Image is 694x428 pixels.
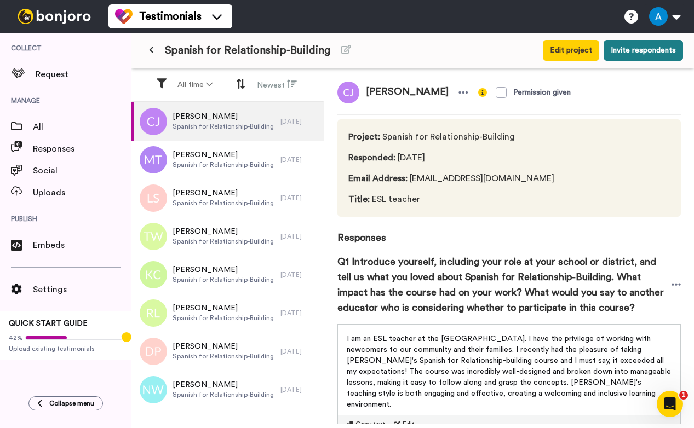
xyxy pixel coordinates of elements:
[348,193,554,206] span: ESL teacher
[131,102,324,141] a: [PERSON_NAME]Spanish for Relationship-Building[DATE]
[337,217,681,245] span: Responses
[337,82,359,103] img: cj.png
[173,149,274,160] span: [PERSON_NAME]
[13,9,95,24] img: bj-logo-header-white.svg
[280,309,319,317] div: [DATE]
[280,385,319,394] div: [DATE]
[33,164,131,177] span: Social
[33,142,131,155] span: Responses
[348,172,554,185] span: [EMAIL_ADDRESS][DOMAIN_NAME]
[9,333,23,342] span: 42%
[280,347,319,356] div: [DATE]
[348,132,380,141] span: Project :
[173,160,274,169] span: Spanish for Relationship-Building
[171,75,219,95] button: All time
[9,344,123,353] span: Upload existing testimonials
[657,391,683,417] iframe: Intercom live chat
[140,299,167,327] img: rl.png
[139,9,202,24] span: Testimonials
[280,117,319,126] div: [DATE]
[33,186,131,199] span: Uploads
[140,146,167,173] img: mt.png
[140,376,167,403] img: nw.png
[140,338,167,365] img: dp.png
[348,130,554,143] span: Spanish for Relationship-Building
[280,270,319,279] div: [DATE]
[348,151,554,164] span: [DATE]
[173,275,274,284] span: Spanish for Relationship-Building
[543,40,599,61] button: Edit project
[131,294,324,332] a: [PERSON_NAME]Spanish for Relationship-Building[DATE]
[173,199,274,207] span: Spanish for Relationship-Building
[173,188,274,199] span: [PERSON_NAME]
[173,303,274,314] span: [PERSON_NAME]
[173,237,274,246] span: Spanish for Relationship-Building
[280,155,319,164] div: [DATE]
[348,195,370,204] span: Title :
[348,153,395,162] span: Responded :
[131,332,324,371] a: [PERSON_NAME]Spanish for Relationship-Building[DATE]
[33,239,131,252] span: Embeds
[122,332,131,342] div: Tooltip anchor
[478,88,487,97] img: info-yellow.svg
[173,341,274,352] span: [PERSON_NAME]
[173,264,274,275] span: [PERSON_NAME]
[173,379,274,390] span: [PERSON_NAME]
[33,120,131,134] span: All
[140,108,167,135] img: cj.png
[679,391,688,400] span: 1
[140,223,167,250] img: tw.png
[280,194,319,203] div: [DATE]
[140,184,167,212] img: ls.png
[28,396,103,410] button: Collapse menu
[165,43,330,58] span: Spanish for Relationship-Building
[173,111,274,122] span: [PERSON_NAME]
[348,174,408,183] span: Email Address :
[115,8,133,25] img: tm-color.svg
[250,74,303,95] button: Newest
[131,256,324,294] a: [PERSON_NAME]Spanish for Relationship-Building[DATE]
[513,87,571,98] div: Permission given
[49,399,94,408] span: Collapse menu
[173,390,274,399] span: Spanish for Relationship-Building
[131,371,324,409] a: [PERSON_NAME]Spanish for Relationship-Building[DATE]
[173,122,274,131] span: Spanish for Relationship-Building
[36,68,131,81] span: Request
[173,226,274,237] span: [PERSON_NAME]
[131,179,324,217] a: [PERSON_NAME]Spanish for Relationship-Building[DATE]
[131,141,324,179] a: [PERSON_NAME]Spanish for Relationship-Building[DATE]
[140,261,167,288] img: kc.png
[280,232,319,241] div: [DATE]
[131,217,324,256] a: [PERSON_NAME]Spanish for Relationship-Building[DATE]
[347,335,673,408] span: I am an ESL teacher at the [GEOGRAPHIC_DATA]. I have the privilege of working with newcomers to o...
[337,254,672,315] span: Q1 Introduce yourself, including your role at your school or district, and tell us what you loved...
[604,40,683,61] button: Invite respondents
[359,82,455,103] span: [PERSON_NAME]
[33,283,131,296] span: Settings
[9,320,88,327] span: QUICK START GUIDE
[173,352,274,361] span: Spanish for Relationship-Building
[173,314,274,322] span: Spanish for Relationship-Building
